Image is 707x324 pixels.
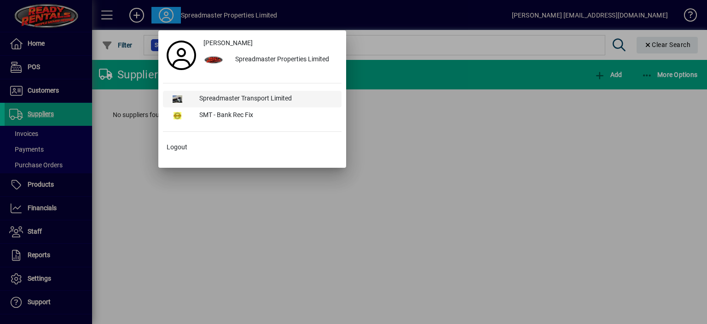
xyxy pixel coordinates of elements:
[200,52,342,68] button: Spreadmaster Properties Limited
[192,91,342,107] div: Spreadmaster Transport Limited
[163,91,342,107] button: Spreadmaster Transport Limited
[192,107,342,124] div: SMT - Bank Rec Fix
[167,142,187,152] span: Logout
[163,139,342,156] button: Logout
[200,35,342,52] a: [PERSON_NAME]
[228,52,342,68] div: Spreadmaster Properties Limited
[203,38,253,48] span: [PERSON_NAME]
[163,107,342,124] button: SMT - Bank Rec Fix
[163,47,200,64] a: Profile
